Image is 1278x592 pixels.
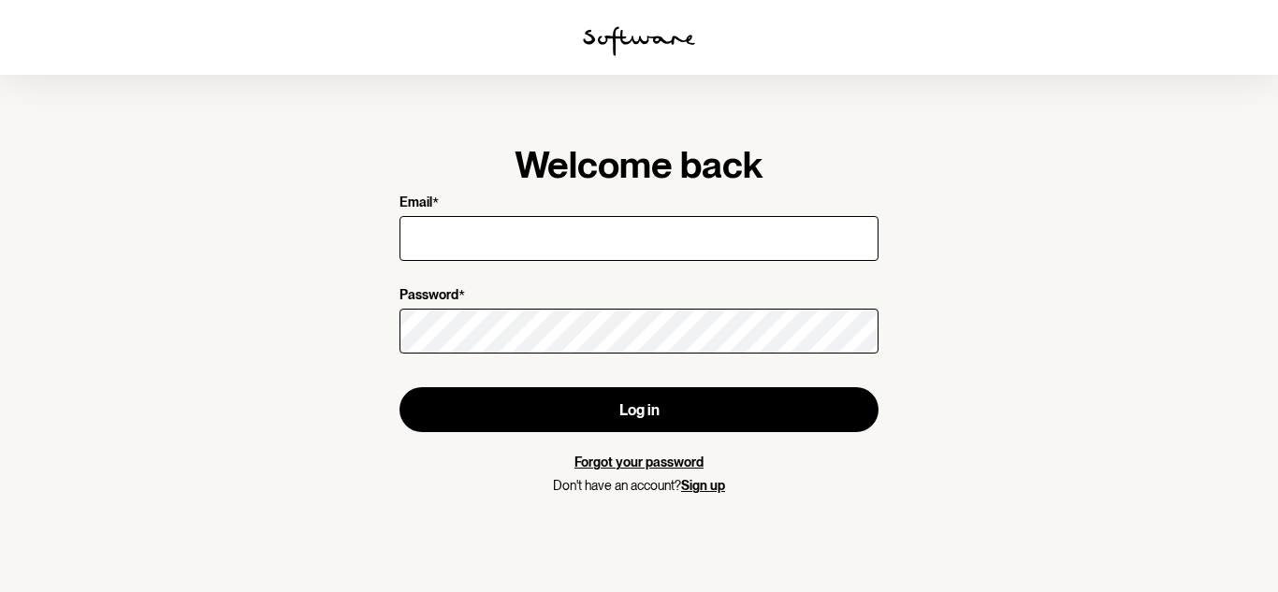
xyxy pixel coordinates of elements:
[399,478,879,494] p: Don't have an account?
[681,478,725,493] a: Sign up
[399,142,879,187] h1: Welcome back
[399,387,879,432] button: Log in
[583,26,695,56] img: software logo
[399,287,458,305] p: Password
[574,455,704,469] a: Forgot your password
[399,195,432,212] p: Email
